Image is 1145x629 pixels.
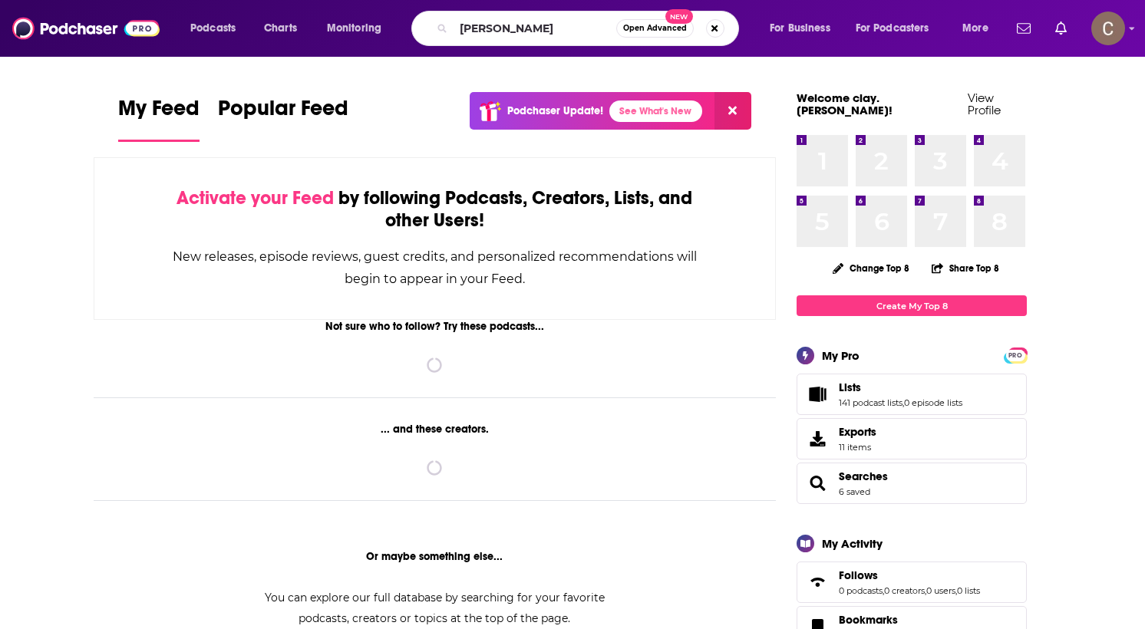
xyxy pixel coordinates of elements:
[118,95,200,142] a: My Feed
[797,463,1027,504] span: Searches
[426,11,754,46] div: Search podcasts, credits, & more...
[177,186,334,209] span: Activate your Feed
[171,187,698,232] div: by following Podcasts, Creators, Lists, and other Users!
[839,469,888,483] a: Searches
[839,425,876,439] span: Exports
[797,374,1027,415] span: Lists
[609,100,702,122] a: See What's New
[884,585,925,596] a: 0 creators
[839,585,883,596] a: 0 podcasts
[1091,12,1125,45] span: Logged in as clay.bolton
[1049,15,1073,41] a: Show notifications dropdown
[839,380,962,394] a: Lists
[802,384,833,405] a: Lists
[218,95,348,130] span: Popular Feed
[190,18,236,39] span: Podcasts
[665,9,693,24] span: New
[246,588,623,629] div: You can explore our full database by searching for your favorite podcasts, creators or topics at ...
[802,473,833,494] a: Searches
[12,14,160,43] img: Podchaser - Follow, Share and Rate Podcasts
[759,16,850,41] button: open menu
[454,16,616,41] input: Search podcasts, credits, & more...
[802,571,833,593] a: Follows
[823,259,919,278] button: Change Top 8
[316,16,401,41] button: open menu
[797,418,1027,459] a: Exports
[822,536,883,551] div: My Activity
[327,18,381,39] span: Monitoring
[1011,15,1037,41] a: Show notifications dropdown
[952,16,1008,41] button: open menu
[118,95,200,130] span: My Feed
[955,585,957,596] span: ,
[1006,350,1025,361] span: PRO
[94,550,776,563] div: Or maybe something else...
[171,245,698,290] div: New releases, episode reviews, guest credits, and personalized recommendations will begin to appe...
[616,19,694,38] button: Open AdvancedNew
[962,18,988,39] span: More
[94,423,776,436] div: ... and these creators.
[839,486,870,497] a: 6 saved
[180,16,256,41] button: open menu
[1091,12,1125,45] button: Show profile menu
[254,16,306,41] a: Charts
[797,91,893,117] a: Welcome clay.[PERSON_NAME]!
[770,18,830,39] span: For Business
[904,397,962,408] a: 0 episode lists
[94,320,776,333] div: Not sure who to follow? Try these podcasts...
[507,104,603,117] p: Podchaser Update!
[797,561,1027,603] span: Follows
[968,91,1001,117] a: View Profile
[931,253,1000,283] button: Share Top 8
[623,25,687,32] span: Open Advanced
[839,568,980,582] a: Follows
[925,585,926,596] span: ,
[839,442,876,453] span: 11 items
[839,613,929,627] a: Bookmarks
[839,568,878,582] span: Follows
[846,16,952,41] button: open menu
[797,295,1027,316] a: Create My Top 8
[264,18,297,39] span: Charts
[839,397,902,408] a: 141 podcast lists
[1006,349,1025,361] a: PRO
[902,397,904,408] span: ,
[926,585,955,596] a: 0 users
[822,348,860,363] div: My Pro
[839,613,898,627] span: Bookmarks
[856,18,929,39] span: For Podcasters
[1091,12,1125,45] img: User Profile
[883,585,884,596] span: ,
[839,380,861,394] span: Lists
[802,428,833,450] span: Exports
[957,585,980,596] a: 0 lists
[218,95,348,142] a: Popular Feed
